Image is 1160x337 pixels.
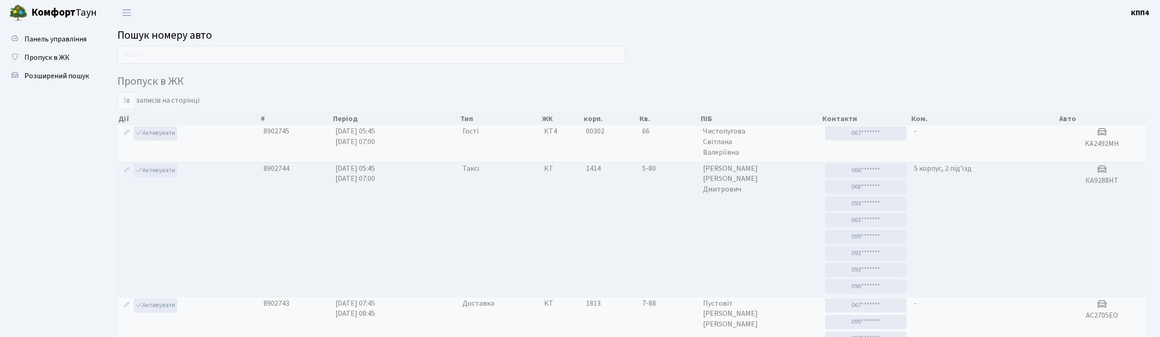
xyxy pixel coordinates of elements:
a: Редагувати [121,163,132,178]
span: - [914,298,917,308]
span: [DATE] 07:45 [DATE] 08:45 [335,298,375,319]
th: Дії [117,112,260,125]
th: Кв. [639,112,699,125]
span: 8902745 [264,126,289,136]
a: Розширений пошук [5,67,97,85]
h5: КА9288НТ [1062,176,1142,185]
th: Ком. [910,112,1058,125]
th: Контакти [821,112,910,125]
label: записів на сторінці [117,92,199,110]
button: Переключити навігацію [115,5,138,20]
th: Авто [1058,112,1146,125]
span: 1813 [586,298,601,308]
span: КТ4 [544,126,579,137]
th: Період [332,112,459,125]
span: Пропуск в ЖК [24,52,70,63]
span: 7-88 [642,298,696,309]
a: Редагувати [121,298,132,313]
a: Активувати [134,163,177,178]
input: Пошук [117,46,625,64]
span: - [914,126,917,136]
span: 8902743 [264,298,289,308]
a: Панель управління [5,30,97,48]
select: записів на сторінці [117,92,136,110]
span: 5-80 [642,163,696,174]
span: Доставка [463,298,494,309]
span: [PERSON_NAME] [PERSON_NAME] Дмитрович [703,163,818,195]
span: КТ [544,163,579,174]
th: ПІБ [700,112,822,125]
b: КПП4 [1131,8,1149,18]
a: Пропуск в ЖК [5,48,97,67]
b: Комфорт [31,5,76,20]
img: logo.png [9,4,28,22]
span: [DATE] 05:45 [DATE] 07:00 [335,163,375,184]
a: КПП4 [1131,7,1149,18]
a: Редагувати [121,126,132,140]
span: Гості [463,126,479,137]
h4: Пропуск в ЖК [117,75,1146,88]
span: Чистопугова Світлана Валеріївна [703,126,818,158]
a: Активувати [134,126,177,140]
th: # [260,112,332,125]
th: Тип [459,112,541,125]
h5: АС2705ЕО [1062,311,1142,320]
span: Таксі [463,163,479,174]
h5: KA2492MH [1062,139,1142,148]
span: Пустовіт [PERSON_NAME] [PERSON_NAME] [703,298,818,330]
span: 8902744 [264,163,289,174]
span: Розширений пошук [24,71,89,81]
span: Пошук номеру авто [117,27,212,43]
span: 00302 [586,126,604,136]
span: [DATE] 05:45 [DATE] 07:00 [335,126,375,147]
span: Панель управління [24,34,87,44]
span: КТ [544,298,579,309]
span: 66 [642,126,696,137]
span: 5 корпус, 2 під'їзд [914,163,972,174]
span: 1414 [586,163,601,174]
span: Таун [31,5,97,21]
th: корп. [583,112,639,125]
th: ЖК [541,112,583,125]
a: Активувати [134,298,177,313]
